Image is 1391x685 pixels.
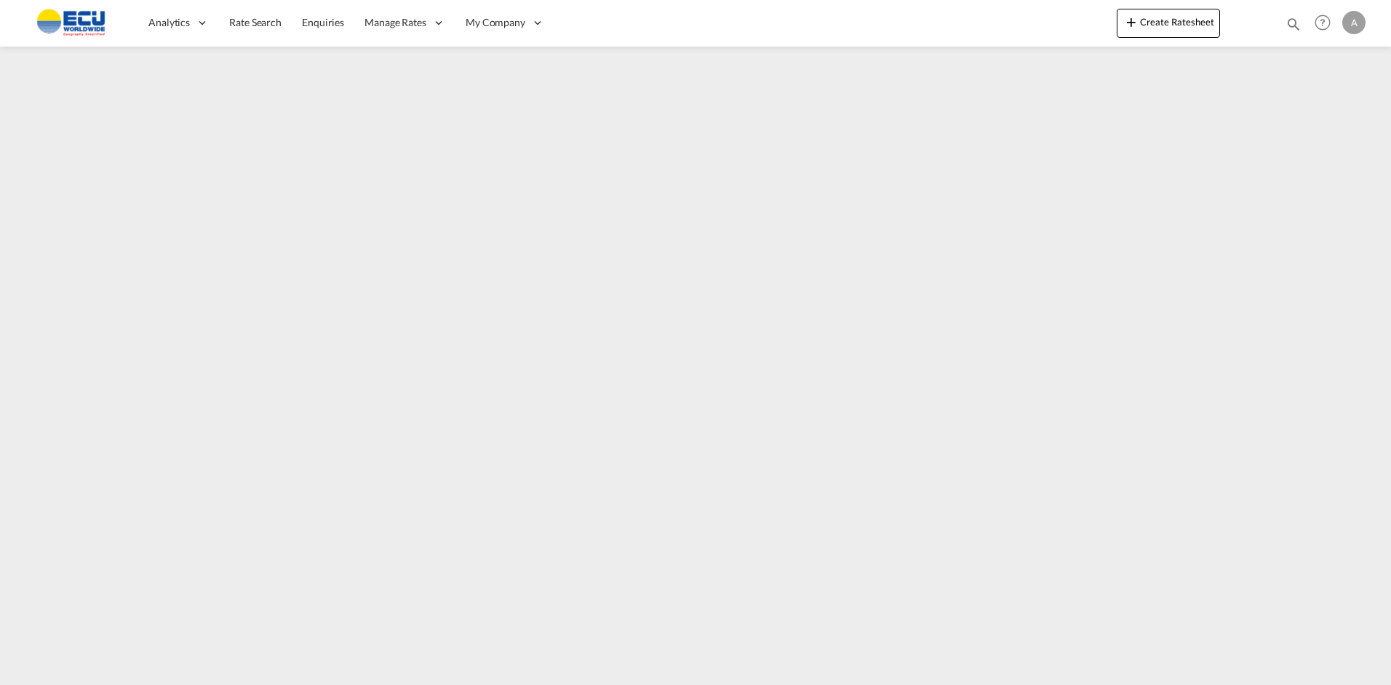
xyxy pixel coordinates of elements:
img: 6cccb1402a9411edb762cf9624ab9cda.png [22,7,120,39]
span: Manage Rates [364,15,426,30]
div: A [1342,11,1366,34]
span: Analytics [148,15,190,30]
span: Enquiries [302,16,344,28]
md-icon: icon-plus 400-fg [1123,13,1140,31]
md-icon: icon-magnify [1286,16,1302,32]
div: icon-magnify [1286,16,1302,38]
span: Help [1310,10,1335,35]
div: Help [1310,10,1342,36]
span: Rate Search [229,16,282,28]
button: icon-plus 400-fgCreate Ratesheet [1117,9,1220,38]
span: My Company [466,15,525,30]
